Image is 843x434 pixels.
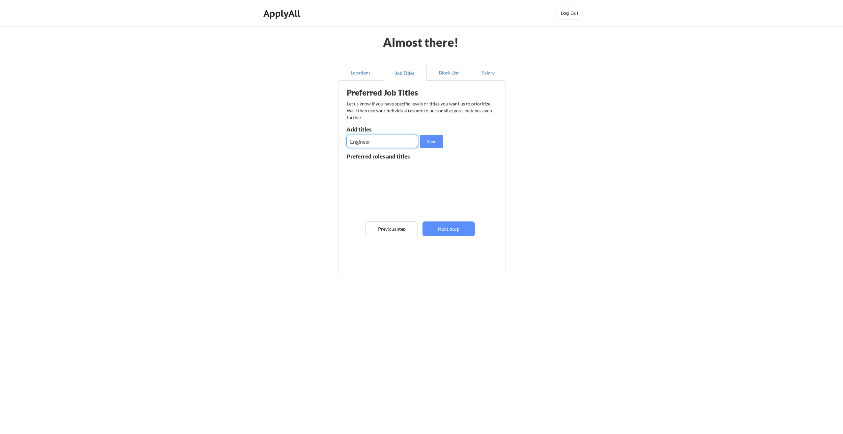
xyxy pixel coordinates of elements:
[383,65,427,81] button: Job Titles
[347,100,493,121] div: Let us know if you have specific levels or titles you want us to prioritize. We’ll then use your ...
[422,221,475,236] button: Next step
[346,135,418,148] input: E.g. Senior Product Manager
[263,8,302,19] div: ApplyAll
[375,36,467,48] div: Almost there!
[366,221,418,236] button: Previous step
[420,135,443,148] button: Save
[339,65,383,81] button: Locations
[427,65,471,81] button: Block List
[347,89,430,97] div: Preferred Job Titles
[347,154,418,159] div: Preferred roles and titles
[557,7,583,20] button: Log Out
[471,65,505,81] button: Salary
[346,127,417,132] div: Add titles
